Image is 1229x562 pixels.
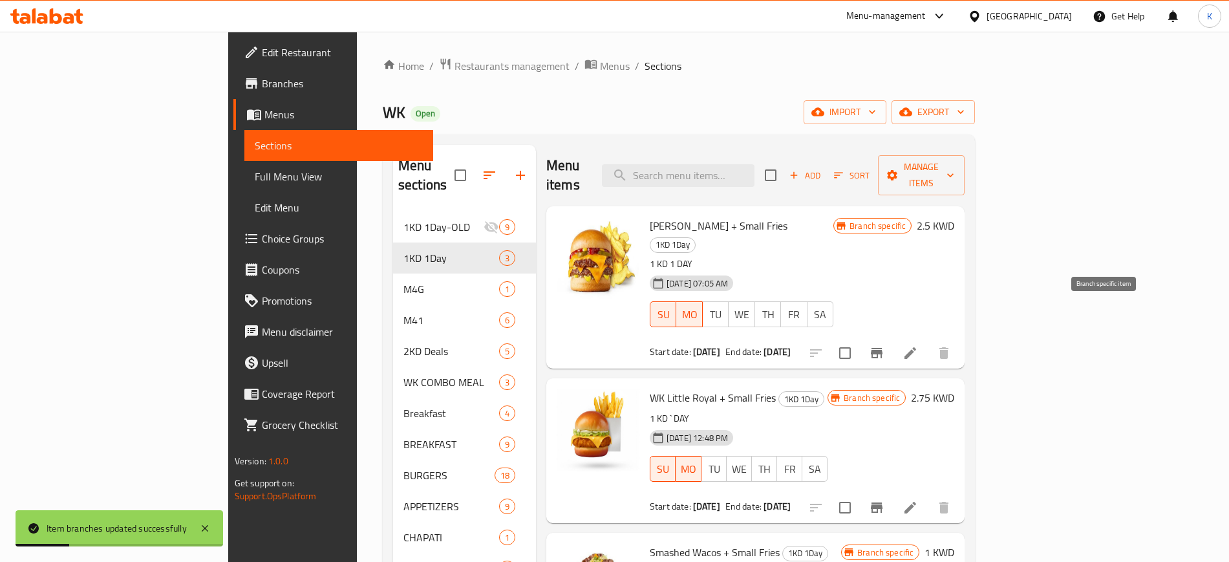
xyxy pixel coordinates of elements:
[403,219,484,235] span: 1KD 1Day-OLD
[403,437,499,452] div: BREAKFAST
[499,343,515,359] div: items
[499,437,515,452] div: items
[903,345,918,361] a: Edit menu item
[708,305,723,324] span: TU
[393,274,536,305] div: M4G1
[760,305,776,324] span: TH
[244,161,433,192] a: Full Menu View
[917,217,954,235] h6: 2.5 KWD
[403,312,499,328] span: M41
[233,409,433,440] a: Grocery Checklist
[499,281,515,297] div: items
[861,492,892,523] button: Branch-specific-item
[403,250,499,266] span: 1KD 1Day
[728,301,754,327] button: WE
[911,389,954,407] h6: 2.75 KWD
[264,107,423,122] span: Menus
[262,293,423,308] span: Promotions
[924,543,954,561] h6: 1 KWD
[393,367,536,398] div: WK COMBO MEAL3
[782,546,828,561] div: 1KD 1Day
[262,324,423,340] span: Menu disclaimer
[500,376,515,389] span: 3
[707,460,721,479] span: TU
[807,460,822,479] span: SA
[499,405,515,421] div: items
[500,438,515,451] span: 9
[403,468,495,483] div: BURGERS
[403,374,499,390] span: WK COMBO MEAL
[656,460,670,479] span: SU
[650,256,833,272] p: 1 KD 1 DAY
[701,456,727,482] button: TU
[474,160,505,191] span: Sort sections
[645,58,681,74] span: Sections
[393,429,536,460] div: BREAKFAST9
[650,237,696,253] div: 1KD 1Day
[500,314,515,327] span: 6
[500,221,515,233] span: 9
[495,468,515,483] div: items
[235,475,294,492] span: Get support on:
[702,301,729,327] button: TU
[500,283,515,296] span: 1
[1207,9,1212,23] span: K
[454,58,570,74] span: Restaurants management
[802,456,828,482] button: SA
[751,456,777,482] button: TH
[393,211,536,243] div: 1KD 1Day-OLD9
[650,498,691,515] span: Start date:
[650,301,676,327] button: SU
[262,417,423,433] span: Grocery Checklist
[784,166,826,186] button: Add
[726,456,752,482] button: WE
[778,391,824,407] div: 1KD 1Day
[757,162,784,189] span: Select section
[656,305,671,324] span: SU
[831,340,859,367] span: Select to update
[235,488,317,504] a: Support.OpsPlatform
[813,305,828,324] span: SA
[839,392,905,404] span: Branch specific
[403,499,499,514] span: APPETIZERS
[888,159,954,191] span: Manage items
[262,355,423,371] span: Upsell
[602,164,754,187] input: search
[852,546,919,559] span: Branch specific
[499,219,515,235] div: items
[447,162,474,189] span: Select all sections
[557,389,639,471] img: WK Little Royal + Small Fries
[546,156,586,195] h2: Menu items
[505,160,536,191] button: Add section
[403,343,499,359] div: 2KD Deals
[928,492,959,523] button: delete
[650,411,828,427] p: 1 KD ` DAY
[776,456,802,482] button: FR
[826,166,878,186] span: Sort items
[681,460,696,479] span: MO
[403,405,499,421] span: Breakfast
[779,392,824,407] span: 1KD 1Day
[268,453,288,470] span: 1.0.0
[403,530,499,545] span: CHAPATI
[650,216,787,235] span: [PERSON_NAME] + Small Fries
[393,522,536,553] div: CHAPATI1
[784,166,826,186] span: Add item
[393,398,536,429] div: Breakfast4
[262,386,423,402] span: Coverage Report
[575,58,579,74] li: /
[262,231,423,246] span: Choice Groups
[393,491,536,522] div: APPETIZERS9
[393,243,536,274] div: 1KD 1Day3
[233,285,433,316] a: Promotions
[725,498,762,515] span: End date:
[725,343,762,360] span: End date:
[557,217,639,299] img: WK Pounder + Small Fries
[650,456,676,482] button: SU
[892,100,975,124] button: export
[732,460,747,479] span: WE
[754,301,781,327] button: TH
[661,432,733,444] span: [DATE] 12:48 PM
